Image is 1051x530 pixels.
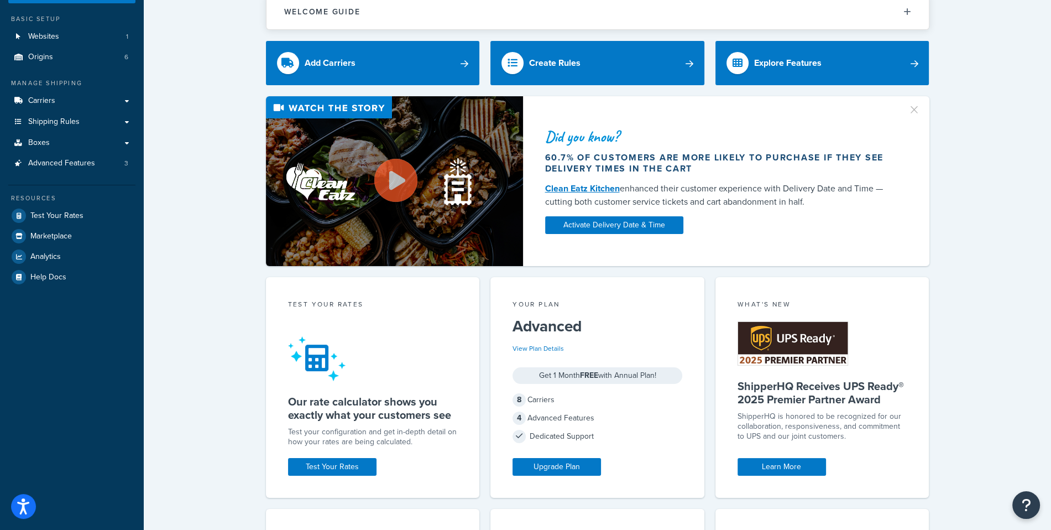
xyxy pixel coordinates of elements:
h5: Our rate calculator shows you exactly what your customers see [288,395,458,422]
a: Upgrade Plan [513,458,601,476]
div: 60.7% of customers are more likely to purchase if they see delivery times in the cart [545,152,895,174]
span: Analytics [30,252,61,262]
span: 8 [513,393,526,407]
a: Origins6 [8,47,135,67]
p: ShipperHQ is honored to be recognized for our collaboration, responsiveness, and commitment to UP... [738,412,907,441]
a: Clean Eatz Kitchen [545,182,620,195]
a: Learn More [738,458,826,476]
strong: FREE [579,370,598,381]
span: Carriers [28,96,55,106]
a: Add Carriers [266,41,480,85]
a: Shipping Rules [8,112,135,132]
span: Websites [28,32,59,41]
li: Origins [8,47,135,67]
a: Test Your Rates [288,458,377,476]
span: Boxes [28,138,50,148]
div: What's New [738,299,907,312]
span: Help Docs [30,273,66,282]
div: Basic Setup [8,14,135,24]
div: Advanced Features [513,411,682,426]
div: Create Rules [529,55,581,71]
span: Test Your Rates [30,211,83,221]
div: Dedicated Support [513,429,682,444]
a: Create Rules [490,41,704,85]
a: Advanced Features3 [8,153,135,174]
div: enhanced their customer experience with Delivery Date and Time — cutting both customer service ti... [545,182,895,209]
div: Explore Features [754,55,822,71]
span: 1 [126,32,128,41]
div: Manage Shipping [8,79,135,88]
a: View Plan Details [513,344,564,354]
span: 6 [124,53,128,62]
div: Get 1 Month with Annual Plan! [513,367,682,384]
a: Carriers [8,91,135,111]
h5: ShipperHQ Receives UPS Ready® 2025 Premier Partner Award [738,380,907,406]
a: Activate Delivery Date & Time [545,216,683,234]
li: Advanced Features [8,153,135,174]
h2: Welcome Guide [284,8,360,16]
span: Origins [28,53,53,62]
h5: Advanced [513,318,682,335]
span: 4 [513,412,526,425]
div: Resources [8,194,135,203]
span: Marketplace [30,232,72,241]
li: Websites [8,27,135,47]
span: Advanced Features [28,159,95,168]
a: Boxes [8,133,135,153]
img: Video thumbnail [266,96,523,266]
div: Add Carriers [305,55,355,71]
a: Test Your Rates [8,206,135,226]
button: Open Resource Center [1012,491,1040,519]
span: Shipping Rules [28,117,80,127]
div: Test your rates [288,299,458,312]
a: Explore Features [715,41,929,85]
a: Analytics [8,247,135,267]
a: Help Docs [8,267,135,287]
div: Your Plan [513,299,682,312]
a: Websites1 [8,27,135,47]
div: Carriers [513,392,682,408]
span: 3 [124,159,128,168]
div: Test your configuration and get in-depth detail on how your rates are being calculated. [288,427,458,447]
a: Marketplace [8,226,135,246]
div: Did you know? [545,129,895,144]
